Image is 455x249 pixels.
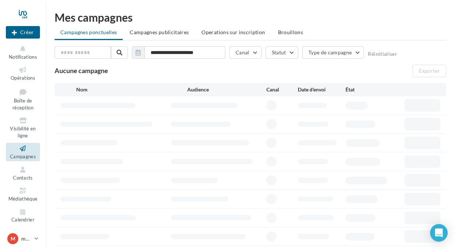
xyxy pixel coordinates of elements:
a: Campagnes [6,143,40,161]
button: Réinitialiser [368,51,397,57]
div: Nouvelle campagne [6,26,40,39]
div: Nom [76,86,187,93]
div: État [345,86,393,93]
button: Exporter [413,65,446,77]
div: Mes campagnes [55,12,446,23]
span: Campagnes publicitaires [130,29,189,35]
span: Aucune campagne [55,66,108,75]
a: m marionfaure_iad [6,232,40,246]
span: Visibilité en ligne [10,126,36,138]
span: Brouillons [278,29,303,35]
div: Audience [187,86,266,93]
a: Visibilité en ligne [6,115,40,140]
span: Operations sur inscription [201,29,265,35]
span: Calendrier [11,217,34,223]
a: Opérations [6,64,40,82]
button: Canal [229,46,262,59]
a: Contacts [6,164,40,182]
a: Médiathèque [6,185,40,203]
a: Calendrier [6,206,40,224]
button: Notifications [6,43,40,61]
p: marionfaure_iad [21,235,32,242]
span: Boîte de réception [12,98,33,111]
span: Campagnes [10,154,36,159]
span: Médiathèque [8,196,38,202]
span: Contacts [13,175,33,181]
div: Canal [266,86,298,93]
div: Open Intercom Messenger [430,224,448,242]
span: m [11,235,15,242]
span: Notifications [9,54,37,60]
button: Créer [6,26,40,39]
button: Type de campagne [302,46,364,59]
div: Date d'envoi [298,86,345,93]
span: Opérations [11,75,35,81]
button: Statut [266,46,298,59]
a: Boîte de réception [6,86,40,112]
